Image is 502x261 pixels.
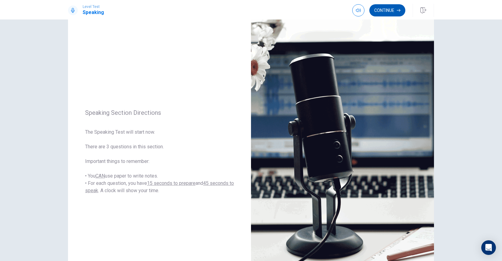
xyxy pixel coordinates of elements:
u: 15 seconds to prepare [147,180,195,186]
h1: Speaking [83,9,104,16]
button: Continue [369,4,405,16]
span: Speaking Section Directions [85,109,234,116]
span: Level Test [83,5,104,9]
div: Open Intercom Messenger [481,240,496,255]
u: CAN [95,173,105,179]
span: The Speaking Test will start now. There are 3 questions in this section. Important things to reme... [85,129,234,194]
